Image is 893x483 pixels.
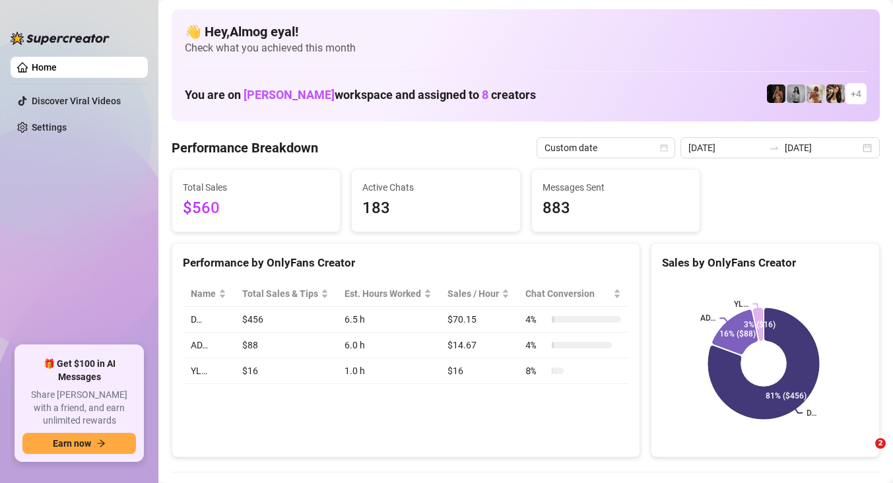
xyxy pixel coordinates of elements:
span: 8 [482,88,488,102]
span: Share [PERSON_NAME] with a friend, and earn unlimited rewards [22,389,136,428]
td: $88 [234,333,337,358]
td: YL… [183,358,234,384]
span: Sales / Hour [447,286,499,301]
text: AD… [700,313,715,323]
span: 4 % [525,312,546,327]
span: Earn now [53,438,91,449]
div: Performance by OnlyFans Creator [183,254,629,272]
span: Total Sales & Tips [242,286,318,301]
span: 183 [362,196,509,221]
button: Earn nowarrow-right [22,433,136,454]
td: $16 [234,358,337,384]
iframe: Intercom live chat [848,438,880,470]
span: 883 [543,196,689,221]
td: 6.5 h [337,307,440,333]
span: Messages Sent [543,180,689,195]
td: D… [183,307,234,333]
th: Total Sales & Tips [234,281,337,307]
td: $16 [440,358,517,384]
h4: Performance Breakdown [172,139,318,157]
span: 4 % [525,338,546,352]
td: $14.67 [440,333,517,358]
span: Name [191,286,216,301]
span: arrow-right [96,439,106,448]
span: swap-right [769,143,779,153]
h4: 👋 Hey, Almog eyal ! [185,22,867,41]
img: D [767,84,785,103]
td: 6.0 h [337,333,440,358]
span: Check what you achieved this month [185,41,867,55]
th: Name [183,281,234,307]
span: Chat Conversion [525,286,611,301]
td: $70.15 [440,307,517,333]
input: Start date [688,141,764,155]
text: D… [807,408,816,418]
span: [PERSON_NAME] [244,88,335,102]
span: 🎁 Get $100 in AI Messages [22,358,136,383]
span: 8 % [525,364,546,378]
div: Est. Hours Worked [345,286,421,301]
td: AD… [183,333,234,358]
th: Sales / Hour [440,281,517,307]
div: Sales by OnlyFans Creator [662,254,869,272]
span: Active Chats [362,180,509,195]
span: Custom date [545,138,667,158]
img: logo-BBDzfeDw.svg [11,32,110,45]
span: 2 [875,438,886,449]
a: Home [32,62,57,73]
img: A [787,84,805,103]
span: Total Sales [183,180,329,195]
img: AD [826,84,845,103]
span: + 4 [851,86,861,101]
td: 1.0 h [337,358,440,384]
th: Chat Conversion [517,281,629,307]
span: calendar [660,144,668,152]
span: $560 [183,196,329,221]
h1: You are on workspace and assigned to creators [185,88,536,102]
input: End date [785,141,860,155]
a: Discover Viral Videos [32,96,121,106]
a: Settings [32,122,67,133]
span: to [769,143,779,153]
td: $456 [234,307,337,333]
img: Green [807,84,825,103]
text: YL… [734,300,748,309]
